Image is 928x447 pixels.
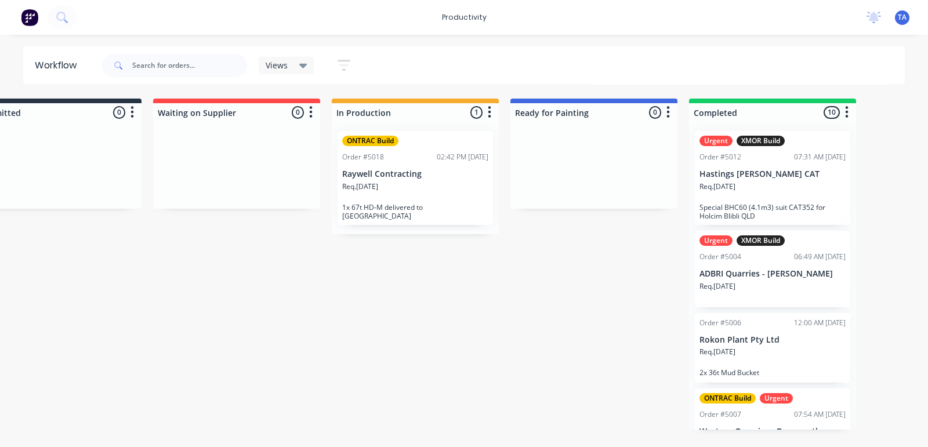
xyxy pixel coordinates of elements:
[699,409,741,420] div: Order #5007
[35,59,82,72] div: Workflow
[699,335,846,345] p: Rokon Plant Pty Ltd
[699,269,846,279] p: ADBRI Quarries - [PERSON_NAME]
[342,203,488,220] p: 1x 67t HD-M delivered to [GEOGRAPHIC_DATA]
[737,136,785,146] div: XMOR Build
[436,9,492,26] div: productivity
[699,318,741,328] div: Order #5006
[699,368,846,377] p: 2x 36t Mud Bucket
[342,152,384,162] div: Order #5018
[342,181,378,192] p: Req. [DATE]
[760,393,793,404] div: Urgent
[699,252,741,262] div: Order #5004
[699,152,741,162] div: Order #5012
[794,152,846,162] div: 07:31 AM [DATE]
[737,235,785,246] div: XMOR Build
[699,427,846,437] p: Western Quarries - Dunsworthy
[699,281,735,292] p: Req. [DATE]
[342,169,488,179] p: Raywell Contracting
[338,131,493,225] div: ONTRAC BuildOrder #501802:42 PM [DATE]Raywell ContractingReq.[DATE]1x 67t HD-M delivered to [GEOG...
[699,203,846,220] p: Special BHC60 (4.1m3) suit CAT352 for Holcim Blibli QLD
[437,152,488,162] div: 02:42 PM [DATE]
[695,131,850,225] div: UrgentXMOR BuildOrder #501207:31 AM [DATE]Hastings [PERSON_NAME] CATReq.[DATE]Special BHC60 (4.1m...
[132,54,247,77] input: Search for orders...
[699,181,735,192] p: Req. [DATE]
[695,313,850,383] div: Order #500612:00 AM [DATE]Rokon Plant Pty LtdReq.[DATE]2x 36t Mud Bucket
[794,409,846,420] div: 07:54 AM [DATE]
[699,347,735,357] p: Req. [DATE]
[699,235,733,246] div: Urgent
[794,252,846,262] div: 06:49 AM [DATE]
[266,59,288,71] span: Views
[699,393,756,404] div: ONTRAC Build
[699,169,846,179] p: Hastings [PERSON_NAME] CAT
[342,136,398,146] div: ONTRAC Build
[699,136,733,146] div: Urgent
[898,12,907,23] span: TA
[21,9,38,26] img: Factory
[794,318,846,328] div: 12:00 AM [DATE]
[695,231,850,307] div: UrgentXMOR BuildOrder #500406:49 AM [DATE]ADBRI Quarries - [PERSON_NAME]Req.[DATE]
